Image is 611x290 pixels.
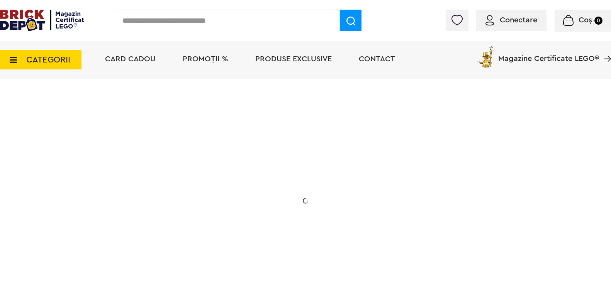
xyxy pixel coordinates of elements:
[105,55,156,63] a: Card Cadou
[599,45,611,52] a: Magazine Certificate LEGO®
[183,55,228,63] a: PROMOȚII %
[55,155,209,183] h1: Cadou VIP 40772
[359,55,395,63] a: Contact
[255,55,332,63] a: Produse exclusive
[579,16,592,24] span: Coș
[55,191,209,223] h2: Seria de sărbători: Fantomă luminoasă. Promoția este valabilă în perioada [DATE] - [DATE].
[498,45,599,62] span: Magazine Certificate LEGO®
[594,17,603,25] small: 0
[500,16,537,24] span: Conectare
[55,241,209,250] div: Află detalii
[26,56,70,64] span: CATEGORII
[485,16,537,24] a: Conectare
